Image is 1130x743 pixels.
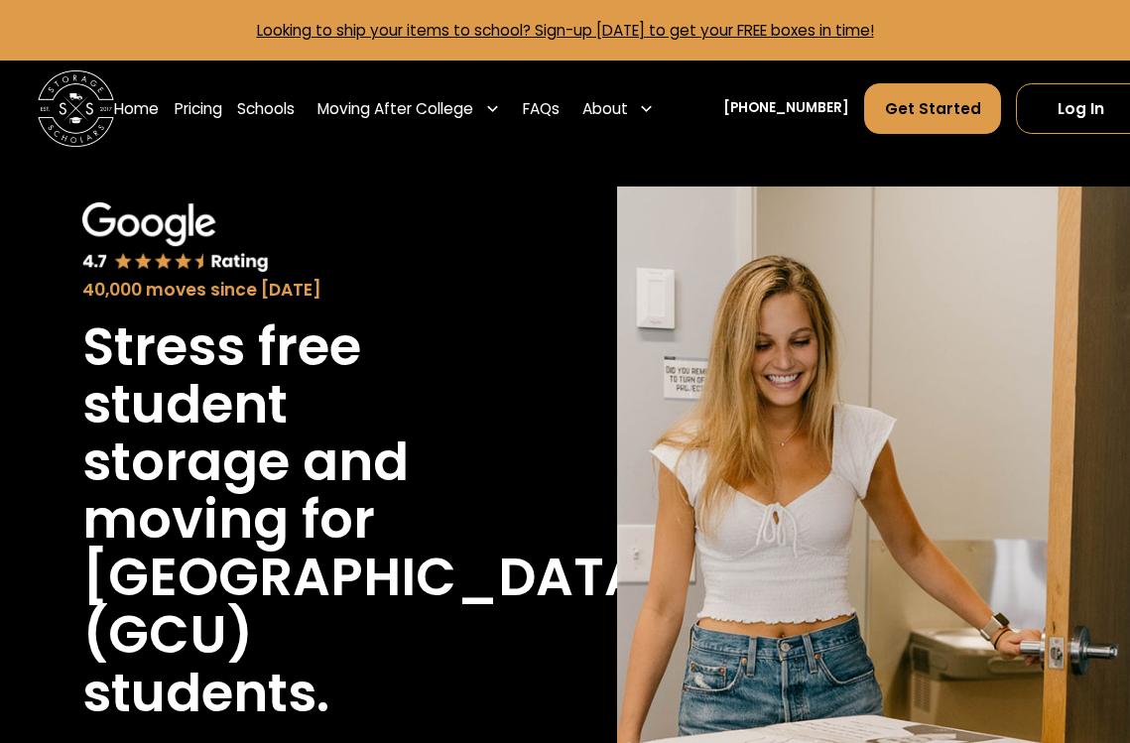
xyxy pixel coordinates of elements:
h1: Stress free student storage and moving for [82,318,505,550]
div: 40,000 moves since [DATE] [82,278,505,304]
a: Home [114,82,159,136]
h1: [GEOGRAPHIC_DATA] (GCU) [82,549,669,664]
img: Storage Scholars main logo [38,70,114,147]
a: home [38,70,114,147]
a: FAQs [523,82,560,136]
h1: students. [82,665,329,722]
a: Get Started [864,83,1000,135]
div: Moving After College [317,97,473,120]
div: About [574,82,662,136]
a: Looking to ship your items to school? Sign-up [DATE] to get your FREE boxes in time! [257,20,874,41]
div: About [582,97,628,120]
a: [PHONE_NUMBER] [723,98,849,118]
img: Google 4.7 star rating [82,202,269,274]
a: Pricing [175,82,222,136]
a: Schools [237,82,295,136]
div: Moving After College [310,82,507,136]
